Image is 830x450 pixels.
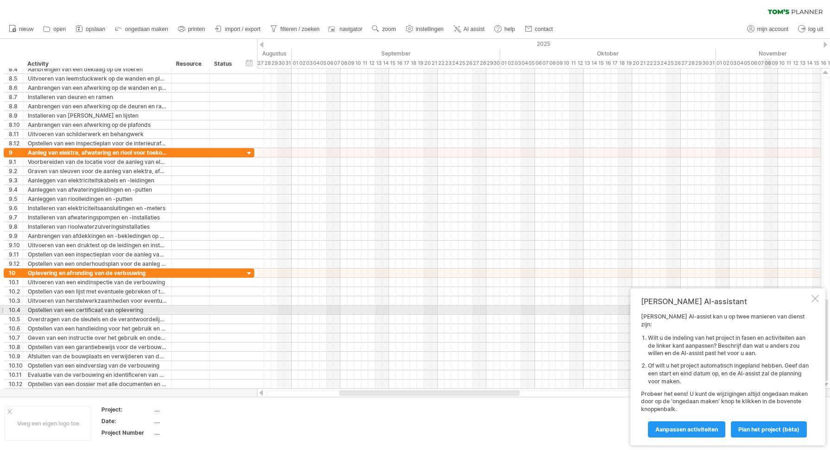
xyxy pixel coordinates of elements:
[9,204,23,212] div: 9.6
[618,58,625,68] div: zaterdag, 18 Oktober 2025
[361,58,368,68] div: donderdag, 11 September 2025
[451,23,487,35] a: AI assist
[521,58,528,68] div: zaterdag, 4 Oktober 2025
[28,176,167,185] div: Aanleggen van elektriciteitskabels en -leidingen
[347,58,354,68] div: dinsdag, 9 September 2025
[9,231,23,240] div: 9.9
[493,58,500,68] div: dinsdag, 30 September 2025
[785,58,792,68] div: dinsdag, 11 November 2025
[28,74,167,83] div: Uitvoeren van leemstuckwerk op de wanden en plafonds
[424,58,431,68] div: zaterdag, 20 September 2025
[154,429,232,437] div: ....
[9,296,23,305] div: 10.3
[285,58,292,68] div: zondag, 31 Augustus 2025
[333,58,340,68] div: zondag, 7 September 2025
[639,58,646,68] div: dinsdag, 21 Oktober 2025
[257,58,264,68] div: woensdag, 27 Augustus 2025
[9,139,23,148] div: 8.12
[403,23,446,35] a: instellingen
[340,58,347,68] div: maandag, 8 September 2025
[549,58,556,68] div: woensdag, 8 Oktober 2025
[28,167,167,175] div: Graven van sleuven voor de aanleg van elektra, afwatering en [GEOGRAPHIC_DATA]
[313,58,320,68] div: donderdag, 4 September 2025
[655,426,718,433] span: Aanpassen activiteiten
[9,167,23,175] div: 9.2
[500,58,507,68] div: woensdag, 1 Oktober 2025
[28,83,167,92] div: Aanbrengen van een afwerking op de wanden en plafonds
[9,194,23,203] div: 9.5
[9,241,23,250] div: 9.10
[632,58,639,68] div: maandag, 20 Oktober 2025
[28,370,167,379] div: Evaluatie van de verbouwing en identificeren van verbeterpunten
[584,58,591,68] div: maandag, 13 Oktober 2025
[764,58,771,68] div: zaterdag, 8 November 2025
[292,58,299,68] div: maandag, 1 September 2025
[28,111,167,120] div: Installeren van [PERSON_NAME] en lijsten
[9,250,23,259] div: 9.11
[28,241,167,250] div: Uitvoeren van een druktest op de leidingen en installaties
[28,287,167,296] div: Opstellen van een lijst met eventuele gebreken of tekortkomingen
[792,58,799,68] div: woensdag, 12 November 2025
[28,148,167,157] div: Aanleg van elektra, afwatering en riool voor toekomstige schuur
[646,58,653,68] div: woensdag, 22 Oktober 2025
[820,58,827,68] div: zondag, 16 November 2025
[745,23,791,35] a: mijn account
[41,23,69,35] a: open
[280,26,320,32] span: filteren / zoeken
[542,58,549,68] div: dinsdag, 7 Oktober 2025
[396,58,403,68] div: dinsdag, 16 September 2025
[101,429,152,437] div: Project Number
[577,58,584,68] div: zondag, 12 Oktober 2025
[716,58,723,68] div: zaterdag, 1 November 2025
[28,259,167,268] div: Opstellen van een onderhoudsplan voor de aanleg van elektra, afwatering en riool
[86,26,105,32] span: opslaan
[674,58,681,68] div: zondag, 26 Oktober 2025
[563,58,570,68] div: vrijdag, 10 Oktober 2025
[28,278,167,287] div: Uitvoeren van een eindinspectie van de verbouwing
[9,157,23,166] div: 9.1
[28,157,167,166] div: Voorbereiden van de locatie voor de aanleg van elektra, afwatering en [GEOGRAPHIC_DATA]
[641,297,810,306] div: [PERSON_NAME] AI-assistant
[9,306,23,314] div: 10.4
[28,194,167,203] div: Aanleggen van rioolleidingen en -putten
[320,58,327,68] div: vrijdag, 5 September 2025
[340,26,362,32] span: navigator
[28,139,167,148] div: Opstellen van een inspectieplan voor de interieurafwerking
[375,58,382,68] div: zaterdag, 13 September 2025
[479,58,486,68] div: zondag, 28 September 2025
[660,58,667,68] div: vrijdag, 24 Oktober 2025
[729,58,736,68] div: maandag, 3 November 2025
[28,204,167,212] div: Installeren van elektriciteitsaansluitingen en -meters
[641,313,810,437] div: [PERSON_NAME] AI-assist kan u op twee manieren van dienst zijn: Probeer het eens! U kunt de wijzi...
[796,23,826,35] a: log uit
[681,58,688,68] div: maandag, 27 Oktober 2025
[9,269,23,277] div: 10
[702,58,709,68] div: donderdag, 30 Oktober 2025
[535,58,542,68] div: maandag, 6 Oktober 2025
[306,58,313,68] div: woensdag, 3 September 2025
[9,315,23,324] div: 10.5
[528,58,535,68] div: zondag, 5 Oktober 2025
[9,74,23,83] div: 8.5
[28,296,167,305] div: Uitvoeren van herstelwerkzaamheden voor eventuele gebreken
[648,334,810,357] li: Wilt u de indeling van het project in fasen en activiteiten aan de linker kant aanpassen? Beschri...
[28,333,167,342] div: Geven van een instructie over het gebruik en onderhoud van de verbouwing
[522,23,556,35] a: contact
[264,58,271,68] div: donderdag, 28 Augustus 2025
[9,380,23,388] div: 10.12
[556,58,563,68] div: donderdag, 9 Oktober 2025
[9,259,23,268] div: 9.12
[813,58,820,68] div: zaterdag, 15 November 2025
[464,26,484,32] span: AI assist
[327,58,333,68] div: zaterdag, 6 September 2025
[176,23,208,35] a: printen
[648,421,725,437] a: Aanpassen activiteiten
[731,421,807,437] a: Plan het project (bèta)
[213,23,264,35] a: import / export
[778,58,785,68] div: maandag, 10 November 2025
[370,23,398,35] a: zoom
[667,58,674,68] div: zaterdag, 25 Oktober 2025
[431,58,438,68] div: zondag, 21 September 2025
[113,23,171,35] a: ongedaan maken
[504,26,515,32] span: help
